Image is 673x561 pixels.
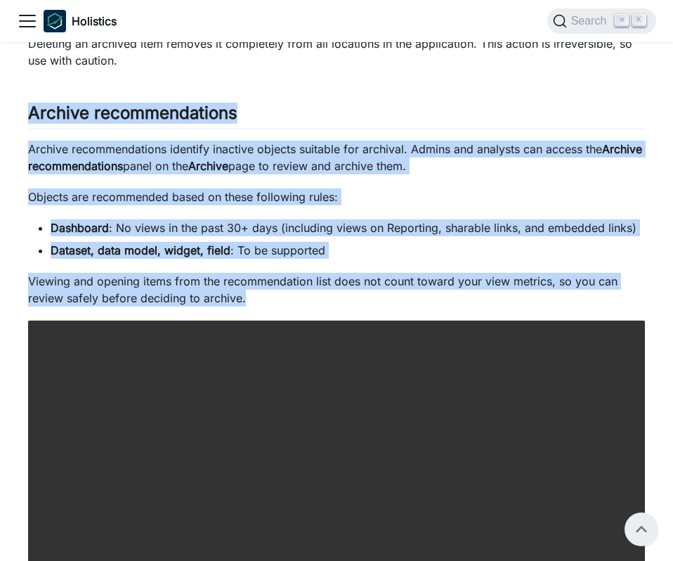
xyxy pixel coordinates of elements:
button: Toggle navigation bar [17,11,38,32]
a: HolisticsHolistics [44,10,117,32]
button: Search (Command+K) [547,8,656,34]
kbd: ⌘ [615,14,629,27]
h2: Archive recommendations [28,103,645,129]
strong: Dataset, data model, widget, field [51,243,230,257]
p: Viewing and opening items from the recommendation list does not count toward your view metrics, s... [28,273,645,307]
li: : To be supported [51,242,645,259]
button: Scroll back to top [625,512,658,546]
strong: Archive [188,159,228,173]
span: Search [567,15,615,27]
li: : No views in the past 30+ days (including views on Reporting, sharable links, and embedded links) [51,219,645,236]
p: Objects are recommended based on these following rules: [28,188,645,205]
img: Holistics [44,10,66,32]
b: Holistics [72,13,117,30]
kbd: K [632,14,646,27]
strong: Dashboard [51,221,109,235]
p: Deleting an archived item removes it completely from all locations in the application. This actio... [28,35,645,69]
p: Archive recommendations identify inactive objects suitable for archival. Admins and analysts can ... [28,141,645,174]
